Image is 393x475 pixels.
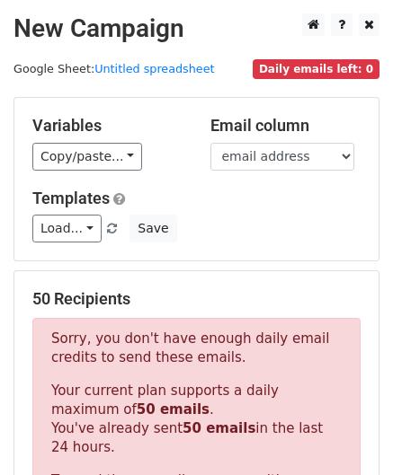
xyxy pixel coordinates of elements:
h5: Email column [210,116,362,136]
p: Sorry, you don't have enough daily email credits to send these emails. [51,330,342,367]
strong: 50 emails [183,420,255,436]
a: Copy/paste... [32,143,142,171]
h2: New Campaign [13,13,380,44]
p: Your current plan supports a daily maximum of . You've already sent in the last 24 hours. [51,382,342,457]
h5: Variables [32,116,183,136]
h5: 50 Recipients [32,289,361,309]
a: Templates [32,189,110,207]
a: Daily emails left: 0 [253,62,380,75]
a: Load... [32,215,102,242]
span: Daily emails left: 0 [253,59,380,79]
button: Save [130,215,176,242]
strong: 50 emails [137,401,210,418]
a: Untitled spreadsheet [94,62,214,75]
small: Google Sheet: [13,62,215,75]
